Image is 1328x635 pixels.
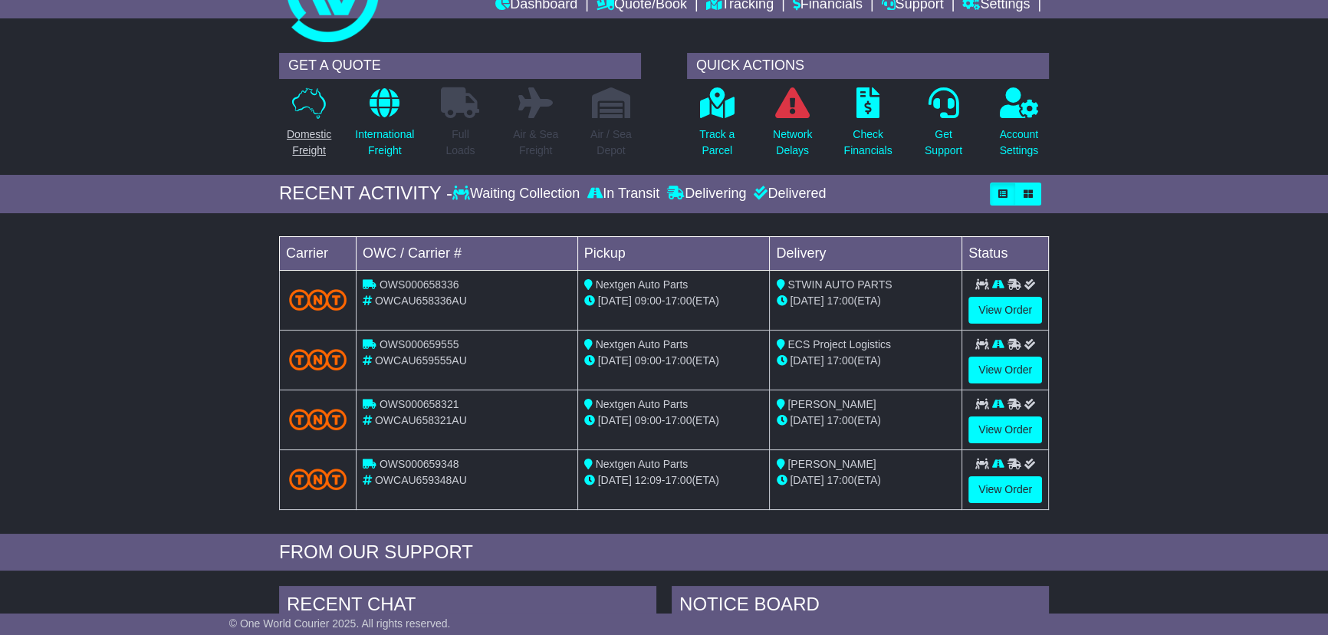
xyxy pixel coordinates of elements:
span: 17:00 [827,474,853,486]
a: View Order [968,416,1042,443]
img: TNT_Domestic.png [289,289,347,310]
span: [DATE] [790,354,823,367]
div: GET A QUOTE [279,53,641,79]
span: OWS000658336 [380,278,459,291]
span: Nextgen Auto Parts [596,458,689,470]
div: FROM OUR SUPPORT [279,541,1049,564]
img: TNT_Domestic.png [289,469,347,489]
span: 17:00 [665,294,692,307]
p: Domestic Freight [287,127,331,159]
div: Delivering [663,186,750,202]
p: Check Financials [844,127,892,159]
span: Nextgen Auto Parts [596,278,689,291]
p: Air & Sea Freight [513,127,558,159]
img: TNT_Domestic.png [289,349,347,370]
div: RECENT CHAT [279,586,656,627]
p: Full Loads [441,127,479,159]
a: CheckFinancials [843,87,893,167]
span: OWS000659348 [380,458,459,470]
div: - (ETA) [584,353,764,369]
div: (ETA) [776,472,955,489]
span: [DATE] [790,294,823,307]
div: QUICK ACTIONS [687,53,1049,79]
p: Track a Parcel [699,127,735,159]
td: Delivery [770,236,962,270]
span: OWCAU659555AU [375,354,467,367]
p: Network Delays [773,127,812,159]
span: [DATE] [790,474,823,486]
a: Track aParcel [699,87,735,167]
div: - (ETA) [584,293,764,309]
span: 12:09 [635,474,662,486]
span: Nextgen Auto Parts [596,398,689,410]
a: NetworkDelays [772,87,813,167]
span: 17:00 [827,294,853,307]
span: [DATE] [598,414,632,426]
div: - (ETA) [584,413,764,429]
span: 17:00 [665,474,692,486]
span: 17:00 [827,414,853,426]
div: Delivered [750,186,826,202]
a: DomesticFreight [286,87,332,167]
div: In Transit [583,186,663,202]
td: Pickup [577,236,770,270]
a: View Order [968,476,1042,503]
td: OWC / Carrier # [357,236,578,270]
td: Status [962,236,1049,270]
span: OWCAU658336AU [375,294,467,307]
p: International Freight [355,127,414,159]
div: Waiting Collection [452,186,583,202]
span: 09:00 [635,294,662,307]
span: [PERSON_NAME] [787,398,876,410]
span: [PERSON_NAME] [787,458,876,470]
div: RECENT ACTIVITY - [279,183,452,205]
span: © One World Courier 2025. All rights reserved. [229,617,451,630]
span: 17:00 [665,414,692,426]
span: OWCAU659348AU [375,474,467,486]
a: InternationalFreight [354,87,415,167]
span: OWS000659555 [380,338,459,350]
a: AccountSettings [999,87,1040,167]
div: (ETA) [776,293,955,309]
a: View Order [968,297,1042,324]
span: 17:00 [827,354,853,367]
span: Nextgen Auto Parts [596,338,689,350]
span: 09:00 [635,354,662,367]
span: 09:00 [635,414,662,426]
div: (ETA) [776,413,955,429]
span: [DATE] [598,474,632,486]
a: View Order [968,357,1042,383]
span: OWCAU658321AU [375,414,467,426]
p: Air / Sea Depot [590,127,632,159]
img: TNT_Domestic.png [289,409,347,429]
span: [DATE] [790,414,823,426]
div: (ETA) [776,353,955,369]
a: GetSupport [924,87,963,167]
td: Carrier [280,236,357,270]
span: [DATE] [598,294,632,307]
span: [DATE] [598,354,632,367]
div: NOTICE BOARD [672,586,1049,627]
span: ECS Project Logistics [787,338,891,350]
span: STWIN AUTO PARTS [787,278,892,291]
span: 17:00 [665,354,692,367]
span: OWS000658321 [380,398,459,410]
p: Get Support [925,127,962,159]
div: - (ETA) [584,472,764,489]
p: Account Settings [1000,127,1039,159]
